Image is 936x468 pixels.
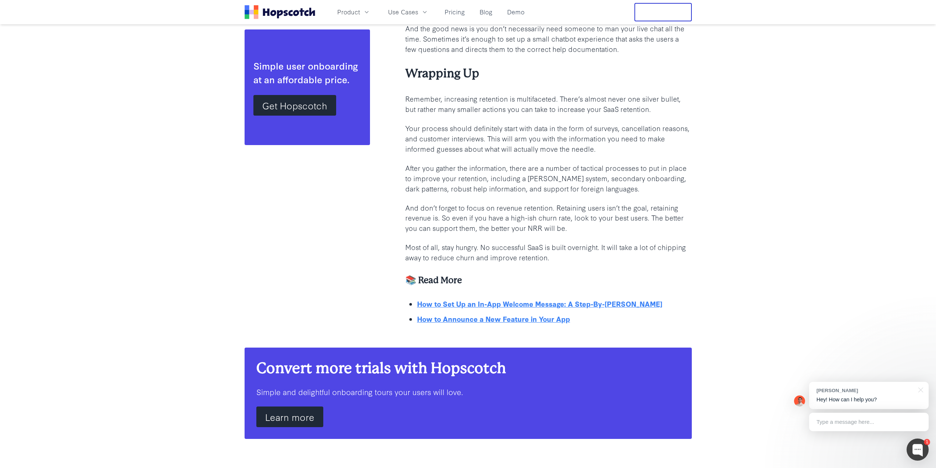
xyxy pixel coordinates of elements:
[417,299,662,309] a: How to Set Up an In-App Welcome Message: A Step-By-[PERSON_NAME]
[405,203,692,233] p: And don’t forget to focus on revenue retention. Retaining users isn’t the goal, retaining revenue...
[253,95,336,116] a: Get Hopscotch
[634,3,692,21] button: Free Trial
[405,67,479,80] b: Wrapping Up
[256,407,323,427] a: Learn more
[253,59,361,86] div: Simple user onboarding at an affordable price.
[405,123,692,154] p: Your process should definitely start with data in the form of surveys, cancellation reasons, and ...
[384,6,433,18] button: Use Cases
[333,6,375,18] button: Product
[256,386,680,398] p: Simple and delightful onboarding tours your users will love.
[405,94,692,114] p: Remember, increasing retention is multifaceted. There’s almost never one silver bullet, but rathe...
[924,439,930,445] div: 1
[809,413,929,431] div: Type a message here...
[405,23,692,54] p: And the good news is you don’t necessarily need someone to man your live chat all the time. Somet...
[256,359,680,377] h4: Convert more trials with Hopscotch
[816,387,914,394] div: [PERSON_NAME]
[442,6,468,18] a: Pricing
[388,7,418,17] span: Use Cases
[245,5,315,19] a: Home
[816,396,921,404] p: Hey! How can I help you?
[405,275,462,285] b: 📚 Read More
[504,6,527,18] a: Demo
[337,7,360,17] span: Product
[417,314,570,324] a: How to Announce a New Feature in Your App
[405,242,692,263] p: Most of all, stay hungry. No successful SaaS is built overnight. It will take a lot of chipping a...
[794,395,805,407] img: Mark Spera
[477,6,495,18] a: Blog
[405,163,692,194] p: After you gather the information, there are a number of tactical processes to put in place to imp...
